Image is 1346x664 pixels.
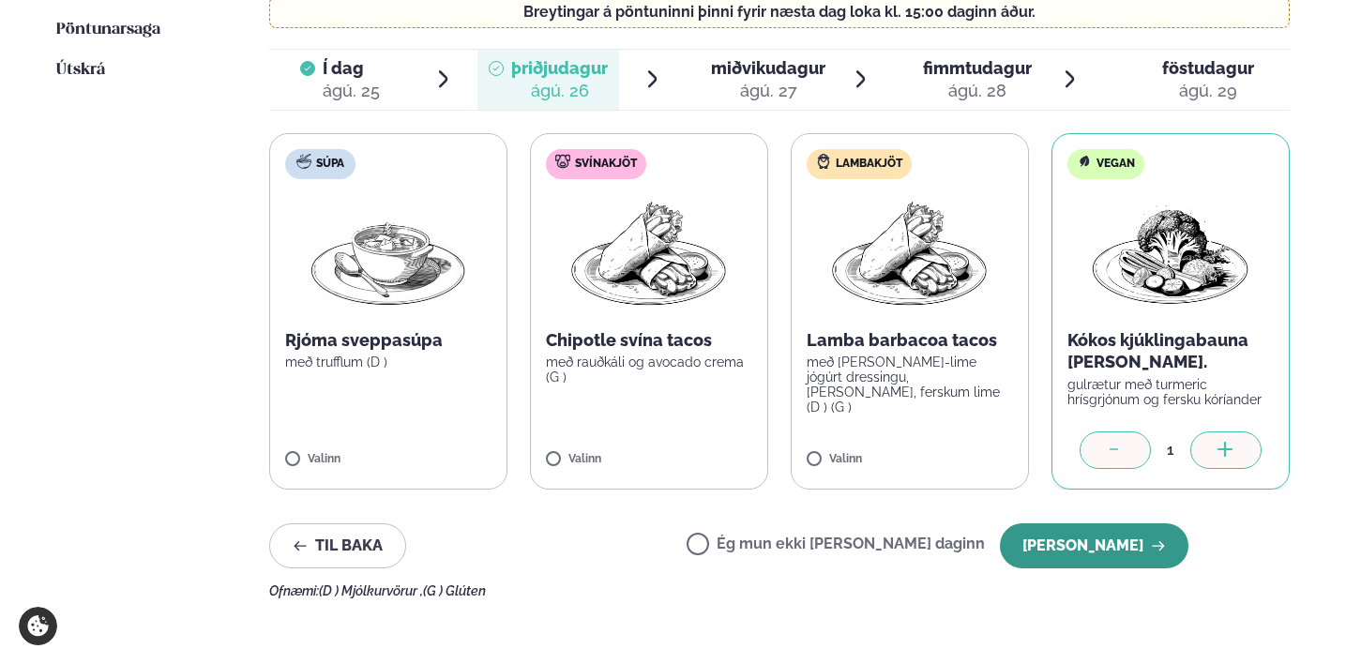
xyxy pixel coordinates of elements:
[567,194,732,314] img: Wraps.png
[56,59,105,82] a: Útskrá
[1088,194,1253,314] img: Vegan.png
[285,329,492,352] p: Rjóma sveppasúpa
[923,80,1032,102] div: ágú. 28
[423,583,486,598] span: (G ) Glúten
[575,157,637,172] span: Svínakjöt
[816,154,831,169] img: Lamb.svg
[316,157,344,172] span: Súpa
[807,355,1013,415] p: með [PERSON_NAME]-lime jógúrt dressingu, [PERSON_NAME], ferskum lime (D ) (G )
[1151,439,1190,460] div: 1
[511,80,608,102] div: ágú. 26
[827,194,992,314] img: Wraps.png
[1077,154,1092,169] img: Vegan.svg
[511,58,608,78] span: þriðjudagur
[1000,523,1188,568] button: [PERSON_NAME]
[269,583,1291,598] div: Ofnæmi:
[306,194,471,314] img: Soup.png
[555,154,570,169] img: pork.svg
[1096,157,1135,172] span: Vegan
[807,329,1013,352] p: Lamba barbacoa tacos
[546,329,752,352] p: Chipotle svína tacos
[323,80,380,102] div: ágú. 25
[269,523,406,568] button: Til baka
[296,154,311,169] img: soup.svg
[711,58,825,78] span: miðvikudagur
[1067,329,1274,374] p: Kókos kjúklingabauna [PERSON_NAME].
[1067,377,1274,407] p: gulrætur með turmeric hrísgrjónum og fersku kóríander
[1162,58,1254,78] span: föstudagur
[546,355,752,385] p: með rauðkáli og avocado crema (G )
[19,607,57,645] a: Cookie settings
[711,80,825,102] div: ágú. 27
[323,57,380,80] span: Í dag
[56,22,160,38] span: Pöntunarsaga
[923,58,1032,78] span: fimmtudagur
[288,5,1270,20] p: Breytingar á pöntuninni þinni fyrir næsta dag loka kl. 15:00 daginn áður.
[56,62,105,78] span: Útskrá
[56,19,160,41] a: Pöntunarsaga
[319,583,423,598] span: (D ) Mjólkurvörur ,
[285,355,492,370] p: með trufflum (D )
[1162,80,1254,102] div: ágú. 29
[836,157,902,172] span: Lambakjöt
